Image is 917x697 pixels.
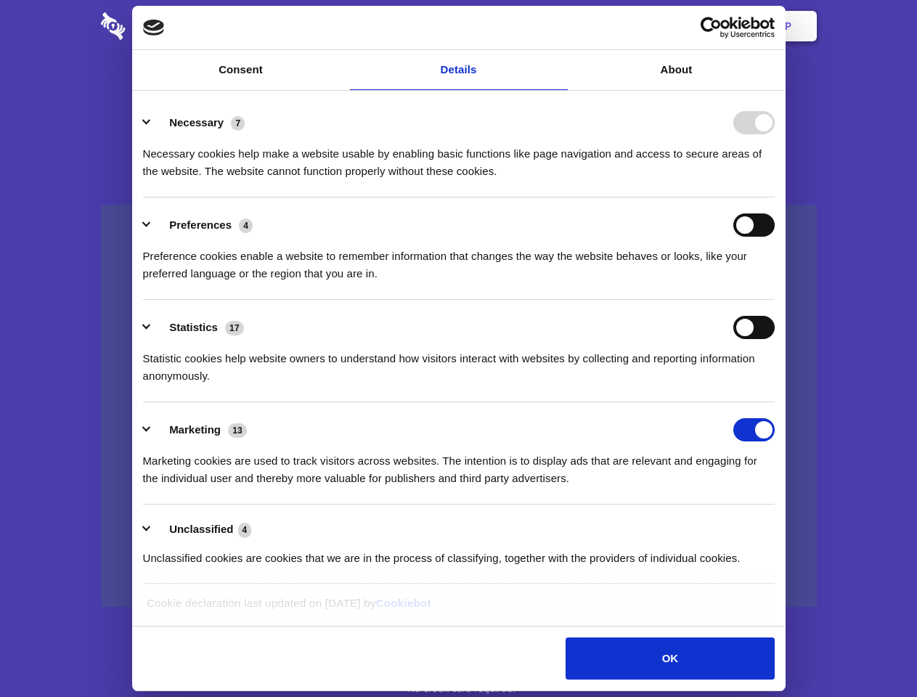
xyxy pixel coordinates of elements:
button: Preferences (4) [143,213,262,237]
div: Necessary cookies help make a website usable by enabling basic functions like page navigation and... [143,134,775,180]
label: Necessary [169,116,224,129]
span: 7 [231,116,245,131]
div: Preference cookies enable a website to remember information that changes the way the website beha... [143,237,775,282]
div: Unclassified cookies are cookies that we are in the process of classifying, together with the pro... [143,539,775,567]
a: Details [350,50,568,90]
button: Statistics (17) [143,316,253,339]
button: Necessary (7) [143,111,254,134]
button: Marketing (13) [143,418,256,441]
span: 17 [225,321,244,335]
div: Marketing cookies are used to track visitors across websites. The intention is to display ads tha... [143,441,775,487]
iframe: Drift Widget Chat Controller [844,624,900,680]
a: About [568,50,786,90]
a: Usercentrics Cookiebot - opens in a new window [648,17,775,38]
a: Contact [589,4,656,49]
label: Marketing [169,423,221,436]
h4: Auto-redaction of sensitive data, encrypted data sharing and self-destructing private chats. Shar... [101,132,817,180]
label: Preferences [169,219,232,231]
a: Wistia video thumbnail [101,205,817,608]
img: logo-wordmark-white-trans-d4663122ce5f474addd5e946df7df03e33cb6a1c49d2221995e7729f52c070b2.svg [101,12,225,40]
a: Consent [132,50,350,90]
div: Statistic cookies help website owners to understand how visitors interact with websites by collec... [143,339,775,385]
div: Cookie declaration last updated on [DATE] by [136,595,781,623]
button: OK [566,637,774,680]
a: Login [659,4,722,49]
span: 4 [239,219,253,233]
img: logo [143,20,165,36]
h1: Eliminate Slack Data Loss. [101,65,817,118]
a: Cookiebot [376,597,431,609]
button: Unclassified (4) [143,521,261,539]
a: Pricing [426,4,489,49]
span: 13 [228,423,247,438]
label: Statistics [169,321,218,333]
span: 4 [238,523,252,537]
